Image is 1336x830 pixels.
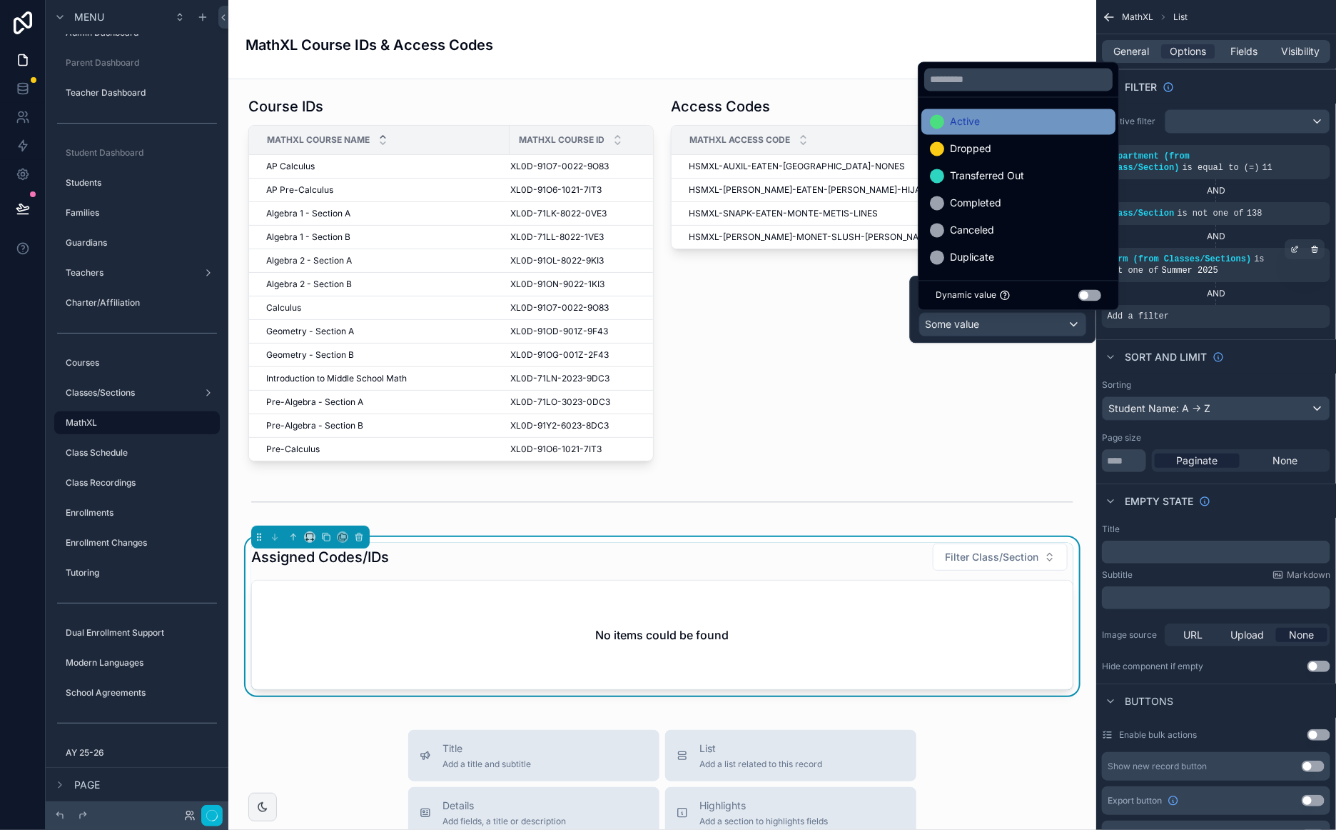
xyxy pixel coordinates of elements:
[66,477,217,489] label: Class Recordings
[950,141,991,158] span: Dropped
[54,411,220,434] a: MathXL
[54,231,220,254] a: Guardians
[267,134,370,146] span: MathXL Course Name
[442,816,566,827] span: Add fields, a title or description
[1178,209,1245,219] span: is not one of
[1272,454,1297,468] span: None
[1162,266,1218,276] span: Summer 2025
[1102,185,1330,196] div: AND
[1231,628,1265,642] span: Upload
[1108,209,1175,219] span: Class/Section
[66,87,217,99] label: Teacher Dashboard
[1102,396,1330,421] button: Student Name: A -> Z
[66,357,217,369] label: Courses
[1108,151,1190,173] span: Department (from Class/Section)
[699,741,822,756] span: List
[596,626,729,644] h2: No items could be found
[54,501,220,524] a: Enrollments
[442,799,566,813] span: Details
[1102,288,1330,299] div: AND
[54,561,220,584] a: Tutoring
[54,51,220,74] a: Parent Dashboard
[66,657,217,669] label: Modern Languages
[1102,432,1141,444] label: Page size
[66,267,197,279] label: Teachers
[1184,628,1203,642] span: URL
[251,547,389,567] h1: Assigned Codes/IDs
[66,417,211,429] label: MathXL
[66,507,217,519] label: Enrollments
[54,651,220,674] a: Modern Languages
[54,741,220,764] a: AY 25-26
[74,778,100,792] span: Page
[1231,44,1258,59] span: Fields
[246,34,493,56] h3: MathXL Course IDs & Access Codes
[442,741,531,756] span: Title
[1102,231,1330,242] div: AND
[66,237,217,249] label: Guardians
[933,544,1068,571] button: Select Button
[1102,541,1330,564] div: scrollable content
[66,747,217,759] label: AY 25-26
[699,799,828,813] span: Highlights
[1108,254,1252,264] span: Term (from Classes/Sections)
[66,567,217,579] label: Tutoring
[1102,586,1330,609] div: scrollable content
[408,730,659,781] button: TitleAdd a title and subtitle
[1125,494,1193,509] span: Empty state
[54,81,220,104] a: Teacher Dashboard
[665,730,916,781] button: ListAdd a list related to this record
[442,759,531,770] span: Add a title and subtitle
[1119,729,1197,741] label: Enable bulk actions
[1102,379,1131,391] label: Sorting
[1272,569,1330,581] a: Markdown
[66,207,217,219] label: Families
[1108,761,1207,772] div: Show new record button
[1173,11,1188,23] span: List
[66,387,197,399] label: Classes/Sections
[1247,209,1262,219] span: 138
[936,290,996,301] span: Dynamic value
[950,114,980,131] span: Active
[1125,350,1207,364] span: Sort And Limit
[1183,163,1260,173] span: is equal to (=)
[54,471,220,494] a: Class Recordings
[66,627,217,639] label: Dual Enrollment Support
[950,195,1001,212] span: Completed
[66,147,217,159] label: Student Dashboard
[950,168,1024,185] span: Transferred Out
[519,134,604,146] span: MathXL Course ID
[66,447,217,459] label: Class Schedule
[950,249,994,266] span: Duplicate
[1108,795,1162,806] span: Export button
[950,222,994,239] span: Canceled
[1102,116,1159,127] label: Relative filter
[1262,163,1272,173] span: 11
[1125,694,1173,709] span: Buttons
[1102,661,1203,672] div: Hide component if empty
[1287,569,1330,581] span: Markdown
[54,141,220,164] a: Student Dashboard
[1102,569,1133,581] label: Subtitle
[54,201,220,224] a: Families
[1102,629,1159,641] label: Image source
[1177,454,1218,468] span: Paginate
[66,177,217,189] label: Students
[66,687,217,699] label: School Agreements
[74,10,104,24] span: Menu
[54,441,220,464] a: Class Schedule
[1102,524,1120,535] label: Title
[66,57,217,69] label: Parent Dashboard
[689,134,790,146] span: MathXL Access Code
[54,261,220,284] a: Teachers
[1103,397,1330,420] div: Student Name: A -> Z
[54,291,220,314] a: Charter/Affiliation
[1114,44,1150,59] span: General
[54,531,220,554] a: Enrollment Changes
[1290,628,1315,642] span: None
[54,381,220,404] a: Classes/Sections
[54,681,220,704] a: School Agreements
[1122,11,1153,23] span: MathXL
[945,550,1038,564] span: Filter Class/Section
[1282,44,1320,59] span: Visibility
